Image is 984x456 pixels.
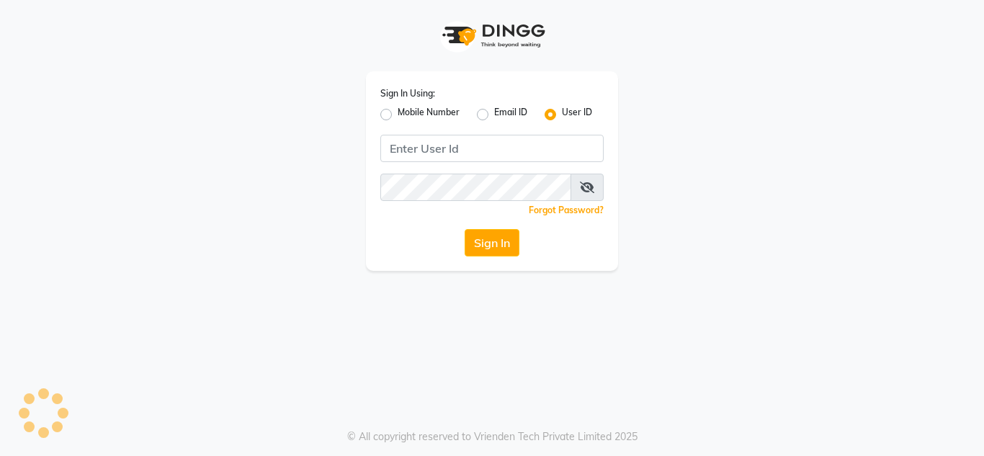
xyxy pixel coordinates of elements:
[562,106,592,123] label: User ID
[380,174,571,201] input: Username
[380,87,435,100] label: Sign In Using:
[434,14,550,57] img: logo1.svg
[529,205,604,215] a: Forgot Password?
[380,135,604,162] input: Username
[398,106,460,123] label: Mobile Number
[494,106,527,123] label: Email ID
[465,229,519,256] button: Sign In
